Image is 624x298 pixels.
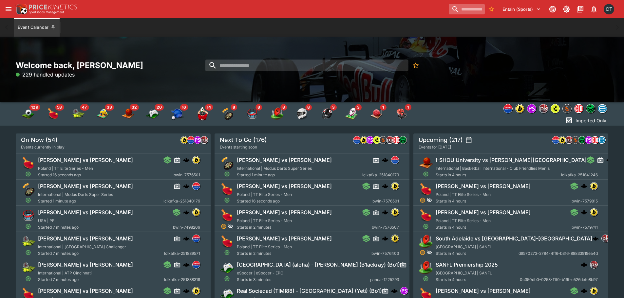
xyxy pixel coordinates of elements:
span: Events starting soon [220,144,257,150]
img: lclkafka.png [504,104,512,113]
span: bwin-7498209 [173,224,200,231]
span: International | [GEOGRAPHIC_DATA] Challenger [38,244,126,249]
img: bwin.png [590,209,597,216]
div: lclkafka [192,261,200,269]
span: Poland | TT Elite Series - Men [436,192,491,197]
img: logo-cerberus.svg [183,288,190,294]
input: search [205,60,408,71]
img: lsports.jpeg [551,104,559,113]
div: cerberus [581,183,587,189]
span: Poland | TT Elite Series - Men [237,218,292,223]
img: baseball [171,107,184,120]
button: Documentation [574,3,586,15]
span: 47 [80,104,89,111]
button: Toggle light/dark mode [560,3,572,15]
button: No Bookmarks [410,60,422,71]
img: pricekinetics.png [602,235,609,242]
svg: Open [25,250,31,255]
img: lclkafka.png [193,183,200,190]
div: bwin [590,208,598,216]
span: International | ATP Cincinnati [38,271,92,275]
span: Poland | TT Elite Series - Men [237,244,292,249]
div: lsports [373,136,381,144]
h6: Real Sociedad (TIMI88) - [GEOGRAPHIC_DATA] (Yeti) (Bo1) [237,288,382,294]
img: pandascore.png [194,136,201,144]
svg: Hidden [228,224,233,229]
img: logo-cerberus.svg [382,183,388,189]
img: logo-cerberus.svg [183,157,190,163]
img: logo-cerberus.svg [581,183,587,189]
span: 20 [155,104,164,111]
div: Baseball [171,107,184,120]
img: tennis.png [21,235,35,249]
img: bwin.png [590,287,597,294]
span: 33 [105,104,114,111]
div: Event type filters [502,102,608,115]
img: pandascore.png [367,136,374,144]
span: 16 [180,104,188,111]
button: Select Tenant [499,4,545,14]
h6: SANFL Premiership 2025 [436,261,498,268]
div: cerberus [183,209,190,216]
img: sportingsolutions.jpeg [572,136,579,144]
img: bwin.png [391,209,399,216]
img: pricekinetics.png [386,136,393,144]
img: table_tennis.png [220,208,234,223]
img: bwin.png [193,156,200,164]
img: motor_racing [295,107,309,120]
img: bwin.png [391,183,399,190]
img: soccer [22,107,35,120]
div: Tennis [71,107,85,120]
div: pricekinetics [601,235,609,242]
img: bwin.png [360,136,367,144]
img: logo-cerberus.svg [581,209,587,216]
img: volleyball [96,107,109,120]
span: bwin-7576403 [371,250,399,257]
span: Poland | TT Elite Series - Men [237,192,292,197]
div: pricekinetics [200,136,208,144]
div: cerberus [382,209,388,216]
span: Poland | TT Elite Series - Men [436,218,491,223]
h2: Welcome back, [PERSON_NAME] [16,60,211,70]
span: 32 [130,104,139,111]
img: basketball [121,107,134,120]
div: pricekinetics [386,136,394,144]
img: nrl.png [586,104,595,113]
img: Sportsbook Management [29,11,64,14]
div: Esports [146,107,159,120]
div: lclkafka [192,235,200,242]
div: bwin [360,136,368,144]
div: cerberus [592,235,599,242]
span: Events currently in play [21,144,65,150]
img: table_tennis.png [220,182,234,197]
svg: Open [25,171,31,177]
svg: Hidden [427,198,432,203]
img: bwin.png [193,209,200,216]
span: International | Basketball International - Club Friendlies Men's [436,166,550,171]
div: betradar [598,104,607,113]
div: bwin [391,182,399,190]
img: logo-cerberus.svg [592,235,599,242]
img: championdata.png [393,136,400,144]
span: Poland | TT Elite Series - Men [38,166,93,171]
span: Starts in 2 minutes [237,224,372,231]
h6: [PERSON_NAME] vs [PERSON_NAME] [38,235,133,242]
img: championdata.png [575,104,583,113]
img: bwin.png [559,136,566,144]
span: Started 16 seconds ago [38,172,174,178]
img: bwin.png [516,104,524,113]
span: 14 [205,104,213,111]
svg: Open [224,276,230,282]
span: lclkafka-251839571 [164,250,200,257]
span: 3 [330,104,337,111]
div: lclkafka [391,156,399,164]
div: championdata [591,136,599,144]
svg: Open [25,197,31,203]
span: International | Modus Darts Super Series [237,166,312,171]
div: nrl [399,136,407,144]
span: 1 [405,104,411,111]
div: lsports [551,104,560,113]
span: Starts in 2 minutes [237,250,371,257]
span: bwin-7579741 [572,224,598,231]
img: handball [370,107,383,120]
